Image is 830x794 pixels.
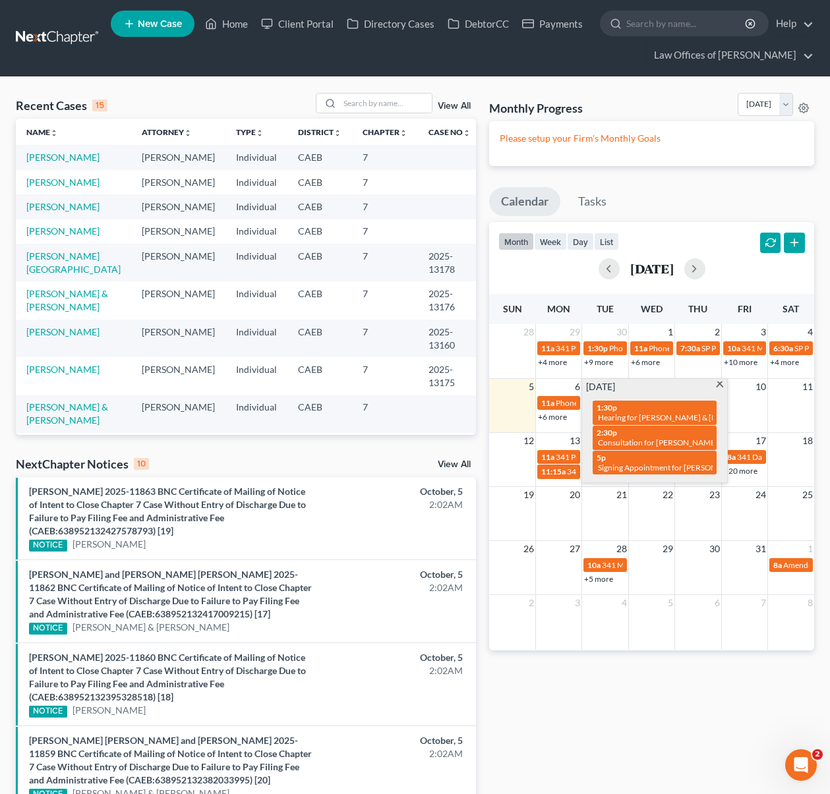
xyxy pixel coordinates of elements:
[785,749,817,781] iframe: Intercom live chat
[131,320,225,357] td: [PERSON_NAME]
[724,466,757,476] a: +20 more
[667,595,674,611] span: 5
[566,187,618,216] a: Tasks
[812,749,823,760] span: 2
[256,129,264,137] i: unfold_more
[327,568,463,581] div: October, 5
[352,170,418,194] td: 7
[298,127,341,137] a: Districtunfold_more
[527,595,535,611] span: 2
[538,412,567,422] a: +6 more
[587,560,601,570] span: 10a
[26,177,100,188] a: [PERSON_NAME]
[26,225,100,237] a: [PERSON_NAME]
[134,458,149,470] div: 10
[647,43,814,67] a: Law Offices of [PERSON_NAME]
[441,12,516,36] a: DebtorCC
[327,498,463,511] div: 2:02AM
[327,747,463,760] div: 2:02AM
[287,395,352,433] td: CAEB
[50,129,58,137] i: unfold_more
[754,487,767,503] span: 24
[92,99,107,111] div: 15
[131,281,225,319] td: [PERSON_NAME]
[327,485,463,498] div: October, 5
[225,145,287,169] td: Individual
[131,170,225,194] td: [PERSON_NAME]
[541,452,554,462] span: 11a
[138,19,182,29] span: New Case
[29,652,306,702] a: [PERSON_NAME] 2025-11860 BNC Certificate of Mailing of Notice of Intent to Close Chapter 7 Case W...
[708,487,721,503] span: 23
[418,244,481,281] td: 2025-13178
[661,541,674,557] span: 29
[334,129,341,137] i: unfold_more
[429,127,471,137] a: Case Nounfold_more
[29,735,312,785] a: [PERSON_NAME] [PERSON_NAME] and [PERSON_NAME] 2025-11859 BNC Certificate of Mailing of Notice of ...
[522,487,535,503] span: 19
[287,145,352,169] td: CAEB
[287,194,352,219] td: CAEB
[287,320,352,357] td: CAEB
[26,250,121,275] a: [PERSON_NAME][GEOGRAPHIC_DATA]
[567,233,594,250] button: day
[327,581,463,594] div: 2:02AM
[556,452,663,462] span: 341 Prep for [PERSON_NAME]
[574,379,581,395] span: 6
[594,233,619,250] button: list
[352,145,418,169] td: 7
[630,262,674,275] h2: [DATE]
[26,326,100,337] a: [PERSON_NAME]
[634,343,647,353] span: 11a
[597,403,617,412] span: 1:30p
[254,12,340,36] a: Client Portal
[489,100,583,116] h3: Monthly Progress
[801,487,814,503] span: 25
[724,357,757,367] a: +10 more
[225,281,287,319] td: Individual
[131,194,225,219] td: [PERSON_NAME]
[142,127,192,137] a: Attorneyunfold_more
[541,467,566,476] span: 11:15a
[609,343,753,353] span: Phone Consultation for [PERSON_NAME]
[584,357,613,367] a: +9 more
[352,244,418,281] td: 7
[287,357,352,395] td: CAEB
[556,343,663,353] span: 341 Prep for [PERSON_NAME]
[26,127,58,137] a: Nameunfold_more
[184,129,192,137] i: unfold_more
[131,244,225,281] td: [PERSON_NAME]
[327,734,463,747] div: October, 5
[327,664,463,677] div: 2:02AM
[225,219,287,244] td: Individual
[438,101,471,111] a: View All
[615,324,628,340] span: 30
[586,380,615,393] span: [DATE]
[352,395,418,433] td: 7
[641,303,663,314] span: Wed
[727,343,740,353] span: 10a
[806,595,814,611] span: 8
[29,569,312,619] a: [PERSON_NAME] and [PERSON_NAME] [PERSON_NAME] 2025-11862 BNC Certificate of Mailing of Notice of ...
[597,303,614,314] span: Tue
[236,127,264,137] a: Typeunfold_more
[287,433,352,470] td: CAEB
[770,357,799,367] a: +4 more
[754,541,767,557] span: 31
[340,94,432,113] input: Search by name...
[769,12,814,36] a: Help
[73,621,229,634] a: [PERSON_NAME] & [PERSON_NAME]
[713,595,721,611] span: 6
[737,452,766,462] span: 341 Day
[489,187,560,216] a: Calendar
[615,541,628,557] span: 28
[352,281,418,319] td: 7
[522,433,535,449] span: 12
[773,560,782,570] span: 8a
[198,12,254,36] a: Home
[352,194,418,219] td: 7
[649,343,792,353] span: Phone Consultation for [PERSON_NAME]
[418,281,481,319] td: 2025-13176
[340,12,441,36] a: Directory Cases
[568,324,581,340] span: 29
